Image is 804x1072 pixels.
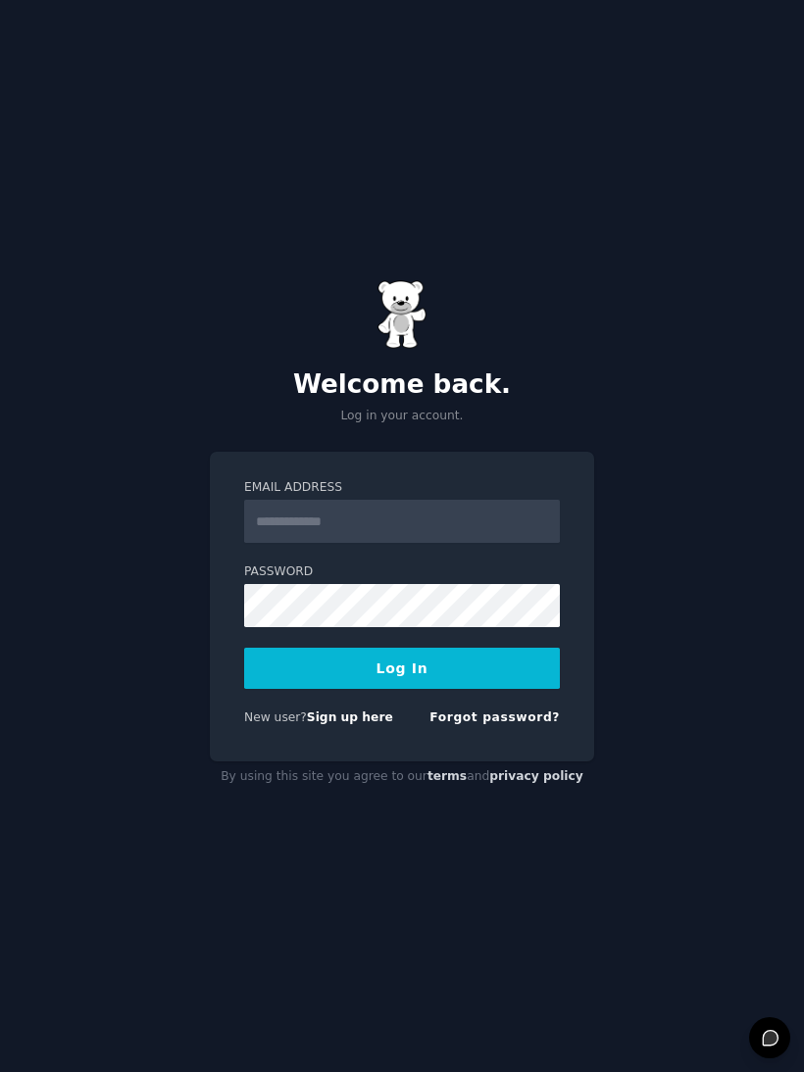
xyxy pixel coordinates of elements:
a: Forgot password? [429,710,560,724]
button: Log In [244,648,560,689]
span: New user? [244,710,307,724]
a: privacy policy [489,769,583,783]
label: Password [244,563,560,581]
div: By using this site you agree to our and [210,761,594,793]
img: Gummy Bear [377,280,427,349]
h2: Welcome back. [210,369,594,401]
a: terms [427,769,467,783]
p: Log in your account. [210,408,594,425]
label: Email Address [244,479,560,497]
a: Sign up here [307,710,393,724]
